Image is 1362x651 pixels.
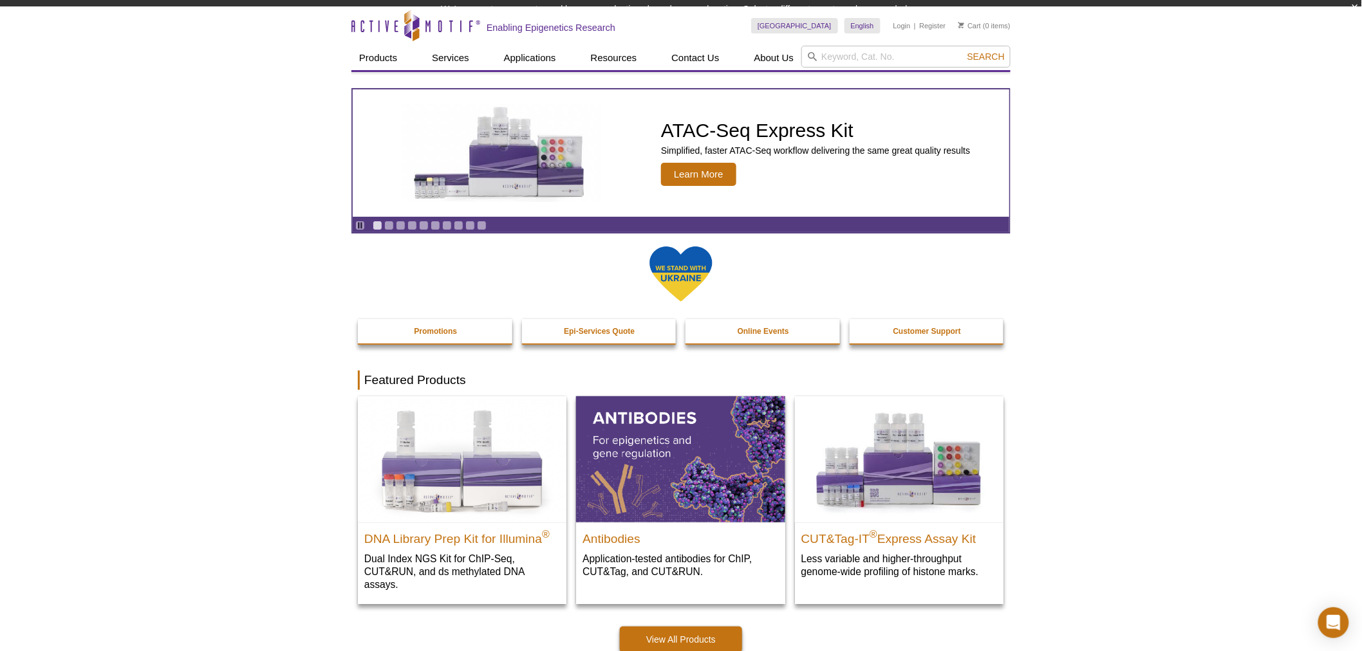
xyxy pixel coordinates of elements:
[958,22,964,28] img: Your Cart
[958,21,981,30] a: Cart
[870,529,877,540] sup: ®
[522,319,678,344] a: Epi-Services Quote
[649,245,713,302] img: We Stand With Ukraine
[424,46,477,70] a: Services
[373,221,382,230] a: Go to slide 1
[964,51,1009,62] button: Search
[795,396,1003,522] img: CUT&Tag-IT® Express Assay Kit
[576,396,785,591] a: All Antibodies Antibodies Application-tested antibodies for ChIP, CUT&Tag, and CUT&RUN.
[407,221,417,230] a: Go to slide 4
[396,221,406,230] a: Go to slide 3
[384,221,394,230] a: Go to slide 2
[583,46,645,70] a: Resources
[358,371,1004,390] h2: Featured Products
[801,46,1011,68] input: Keyword, Cat. No.
[893,21,911,30] a: Login
[431,221,440,230] a: Go to slide 6
[801,552,997,578] p: Less variable and higher-throughput genome-wide profiling of histone marks​.
[358,396,566,522] img: DNA Library Prep Kit for Illumina
[414,327,457,336] strong: Promotions
[686,319,841,344] a: Online Events
[358,319,514,344] a: Promotions
[850,319,1005,344] a: Customer Support
[919,21,946,30] a: Register
[419,221,429,230] a: Go to slide 5
[893,327,961,336] strong: Customer Support
[914,18,916,33] li: |
[958,18,1011,33] li: (0 items)
[661,163,736,186] span: Learn More
[395,104,607,202] img: ATAC-Seq Express Kit
[353,89,1009,217] article: ATAC-Seq Express Kit
[353,89,1009,217] a: ATAC-Seq Express Kit ATAC-Seq Express Kit Simplified, faster ATAC-Seq workflow delivering the sam...
[442,221,452,230] a: Go to slide 7
[496,46,564,70] a: Applications
[364,552,560,591] p: Dual Index NGS Kit for ChIP-Seq, CUT&RUN, and ds methylated DNA assays.
[661,145,970,156] p: Simplified, faster ATAC-Seq workflow delivering the same great quality results
[664,46,727,70] a: Contact Us
[564,327,635,336] strong: Epi-Services Quote
[542,529,550,540] sup: ®
[351,46,405,70] a: Products
[583,552,778,578] p: Application-tested antibodies for ChIP, CUT&Tag, and CUT&RUN.
[738,327,789,336] strong: Online Events
[355,221,365,230] a: Toggle autoplay
[801,526,997,546] h2: CUT&Tag-IT Express Assay Kit
[844,18,881,33] a: English
[465,221,475,230] a: Go to slide 9
[967,51,1005,62] span: Search
[477,221,487,230] a: Go to slide 10
[1318,607,1349,638] div: Open Intercom Messenger
[583,526,778,546] h2: Antibodies
[795,396,1003,591] a: CUT&Tag-IT® Express Assay Kit CUT&Tag-IT®Express Assay Kit Less variable and higher-throughput ge...
[358,396,566,604] a: DNA Library Prep Kit for Illumina DNA Library Prep Kit for Illumina® Dual Index NGS Kit for ChIP-...
[487,22,615,33] h2: Enabling Epigenetics Research
[364,526,560,546] h2: DNA Library Prep Kit for Illumina
[454,221,463,230] a: Go to slide 8
[661,121,970,140] h2: ATAC-Seq Express Kit
[576,396,785,522] img: All Antibodies
[747,46,802,70] a: About Us
[751,18,838,33] a: [GEOGRAPHIC_DATA]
